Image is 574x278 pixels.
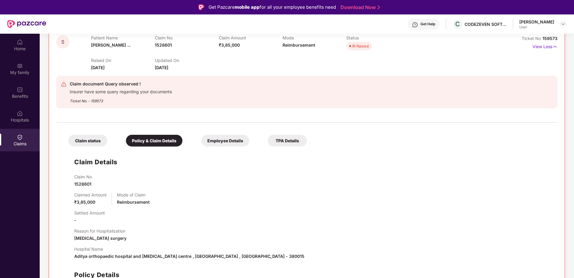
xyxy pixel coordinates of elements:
p: Status [346,35,410,40]
span: 1528601 [155,42,172,48]
img: New Pazcare Logo [7,20,46,28]
p: Hospital Name [74,246,304,252]
div: Ticket No. - 159573 [70,94,172,104]
strong: mobile app [235,4,260,10]
span: Reimbursement [282,42,315,48]
img: svg+xml;base64,PHN2ZyBpZD0iSG9zcGl0YWxzIiB4bWxucz0iaHR0cDovL3d3dy53My5vcmcvMjAwMC9zdmciIHdpZHRoPS... [17,110,23,116]
span: - [74,218,76,223]
div: Get Help [420,22,435,26]
p: Claim No [155,35,218,40]
span: 1528601 [74,181,91,187]
img: svg+xml;base64,PHN2ZyBpZD0iQmVuZWZpdHMiIHhtbG5zPSJodHRwOi8vd3d3LnczLm9yZy8yMDAwL3N2ZyIgd2lkdGg9Ij... [17,87,23,93]
span: Reimbursement [117,199,150,205]
div: [PERSON_NAME] [519,19,554,25]
a: Download Now [340,4,378,11]
span: [DATE] [155,65,168,70]
span: ₹3,85,000 [219,42,240,48]
p: Patient Name [91,35,155,40]
div: Policy & Claim Details [126,135,182,147]
p: Mode [282,35,346,40]
div: Employee Details [201,135,249,147]
span: C [455,20,460,28]
span: Ticket No [522,36,542,41]
img: svg+xml;base64,PHN2ZyBpZD0iSGVscC0zMngzMiIgeG1sbnM9Imh0dHA6Ly93d3cudzMub3JnLzIwMDAvc3ZnIiB3aWR0aD... [412,22,418,28]
span: [PERSON_NAME] ... [91,42,131,48]
img: svg+xml;base64,PHN2ZyBpZD0iSG9tZSIgeG1sbnM9Imh0dHA6Ly93d3cudzMub3JnLzIwMDAvc3ZnIiB3aWR0aD0iMjAiIG... [17,39,23,45]
div: Get Pazcare for all your employee benefits need [209,4,336,11]
span: [MEDICAL_DATA] surgery [74,236,127,241]
img: Stroke [377,4,380,11]
span: ₹3,85,000 [74,199,95,205]
img: Logo [198,4,204,10]
p: Settled Amount [74,210,105,215]
div: User [519,25,554,29]
img: svg+xml;base64,PHN2ZyB3aWR0aD0iMjAiIGhlaWdodD0iMjAiIHZpZXdCb3g9IjAgMCAyMCAyMCIgZmlsbD0ibm9uZSIgeG... [17,63,23,69]
img: svg+xml;base64,PHN2ZyB4bWxucz0iaHR0cDovL3d3dy53My5vcmcvMjAwMC9zdmciIHdpZHRoPSIyNCIgaGVpZ2h0PSIyNC... [61,81,67,87]
span: Aditya orthopaedic hospital and [MEDICAL_DATA] centre , [GEOGRAPHIC_DATA] , [GEOGRAPHIC_DATA] - 3... [74,254,304,259]
p: Updated On [155,58,218,63]
div: Claim status [68,135,107,147]
h1: Claim Details [74,157,118,167]
span: S [61,39,64,45]
span: 159573 [542,36,557,41]
span: [DATE] [91,65,105,70]
div: Claim document Query observed ! [70,80,172,88]
div: IR Raised [352,43,369,49]
div: CODEZEVEN SOFTWARE PRIVATE LIMITED [465,21,507,27]
p: Reason for Hospitalization [74,228,127,233]
p: Claimed Amount [74,192,107,197]
div: TPA Details [268,135,307,147]
div: Insurer have some query regarding your documents [70,88,172,94]
p: Raised On [91,58,155,63]
p: Claim Amount [219,35,282,40]
p: View Less [533,42,557,50]
img: svg+xml;base64,PHN2ZyBpZD0iQ2xhaW0iIHhtbG5zPSJodHRwOi8vd3d3LnczLm9yZy8yMDAwL3N2ZyIgd2lkdGg9IjIwIi... [17,134,23,140]
p: Mode of Claim [117,192,150,197]
p: Claim No [74,174,92,179]
img: svg+xml;base64,PHN2ZyB4bWxucz0iaHR0cDovL3d3dy53My5vcmcvMjAwMC9zdmciIHdpZHRoPSIxNyIgaGVpZ2h0PSIxNy... [552,43,557,50]
img: svg+xml;base64,PHN2ZyBpZD0iRHJvcGRvd24tMzJ4MzIiIHhtbG5zPSJodHRwOi8vd3d3LnczLm9yZy8yMDAwL3N2ZyIgd2... [561,22,566,26]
